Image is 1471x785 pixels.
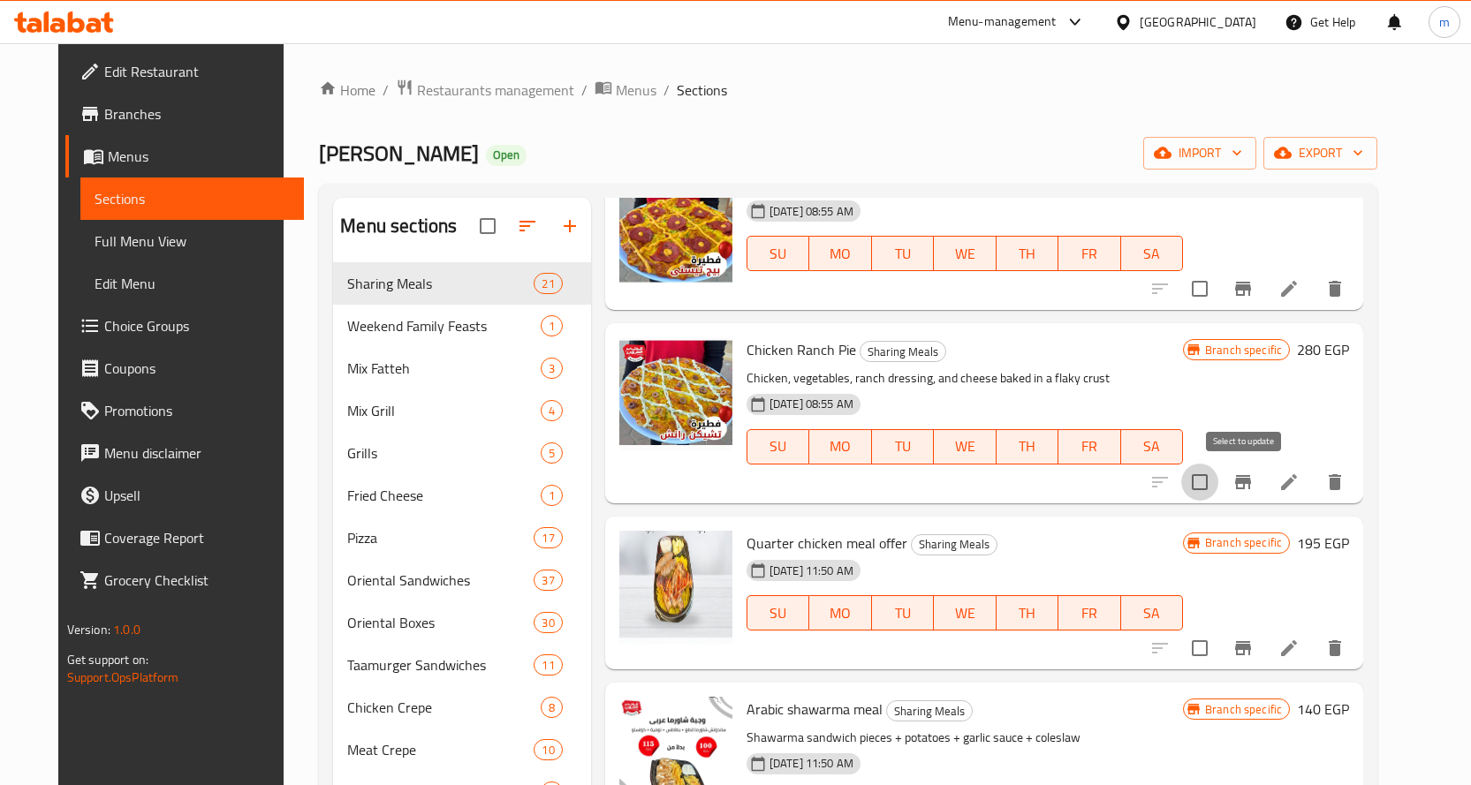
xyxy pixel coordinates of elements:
[941,241,989,267] span: WE
[997,429,1058,464] button: TH
[535,572,561,589] span: 37
[1065,241,1113,267] span: FR
[65,347,304,389] a: Coupons
[754,241,802,267] span: SU
[887,701,972,721] span: Sharing Meals
[534,612,562,633] div: items
[1140,12,1256,32] div: [GEOGRAPHIC_DATA]
[1128,600,1176,626] span: SA
[1121,595,1183,630] button: SA
[333,728,590,771] div: Meat Crepe10
[542,445,562,462] span: 5
[1181,270,1218,307] span: Select to update
[872,236,934,271] button: TU
[861,342,945,362] span: Sharing Meals
[108,146,290,167] span: Menus
[816,241,864,267] span: MO
[886,700,973,721] div: Sharing Meals
[747,367,1183,389] p: Chicken, vegetables, ranch dressing, and cheese baked in a flaky crust
[541,400,563,421] div: items
[1128,434,1176,459] span: SA
[816,434,864,459] span: MO
[762,755,861,772] span: [DATE] 11:50 AM
[333,347,590,389] div: Mix Fatteh3
[542,403,562,419] span: 4
[347,612,534,633] span: Oriental Boxes
[1297,337,1349,362] h6: 280 EGP
[347,739,534,760] span: Meat Crepe
[1278,278,1300,299] a: Edit menu item
[997,595,1058,630] button: TH
[1058,595,1120,630] button: FR
[65,474,304,517] a: Upsell
[754,600,802,626] span: SU
[997,236,1058,271] button: TH
[1314,268,1356,310] button: delete
[1065,434,1113,459] span: FR
[747,696,883,722] span: Arabic shawarma meal
[747,727,1183,749] p: Shawarma sandwich pieces + potatoes + garlic sauce + coleslaw
[535,530,561,547] span: 17
[535,276,561,292] span: 21
[535,657,561,674] span: 11
[333,686,590,728] div: Chicken Crepe8
[541,358,563,379] div: items
[747,236,809,271] button: SU
[1198,342,1289,359] span: Branch specific
[809,429,871,464] button: MO
[541,697,563,718] div: items
[67,666,179,689] a: Support.OpsPlatform
[506,205,549,247] span: Sort sections
[754,434,802,459] span: SU
[1222,268,1264,310] button: Branch-specific-item
[396,79,574,102] a: Restaurants management
[534,739,562,760] div: items
[104,103,290,125] span: Branches
[663,79,670,101] li: /
[347,315,540,336] span: Weekend Family Feasts
[65,50,304,93] a: Edit Restaurant
[80,220,304,262] a: Full Menu View
[347,273,534,294] span: Sharing Meals
[347,697,540,718] span: Chicken Crepe
[1314,461,1356,503] button: delete
[1222,627,1264,669] button: Branch-specific-item
[1198,701,1289,718] span: Branch specific
[65,389,304,432] a: Promotions
[333,601,590,644] div: Oriental Boxes30
[534,654,562,676] div: items
[762,562,861,579] span: [DATE] 11:50 AM
[1278,472,1300,493] a: Edit menu item
[619,170,732,283] img: Big Tasty Pie
[104,358,290,379] span: Coupons
[347,654,534,676] span: Taamurger Sandwiches
[104,570,290,591] span: Grocery Checklist
[542,699,562,716] span: 8
[535,615,561,631] span: 30
[319,79,375,101] a: Home
[747,336,856,363] span: Chicken Ranch Pie
[934,429,996,464] button: WE
[541,315,563,336] div: items
[1181,630,1218,667] span: Select to update
[747,595,809,630] button: SU
[67,618,110,641] span: Version:
[1439,12,1450,32] span: m
[762,203,861,220] span: [DATE] 08:55 AM
[104,315,290,336] span: Choice Groups
[80,177,304,220] a: Sections
[67,648,148,671] span: Get support on:
[809,595,871,630] button: MO
[581,79,588,101] li: /
[941,434,989,459] span: WE
[879,600,927,626] span: TU
[1157,142,1242,164] span: import
[319,133,479,173] span: [PERSON_NAME]
[95,230,290,252] span: Full Menu View
[747,429,809,464] button: SU
[383,79,389,101] li: /
[333,262,590,305] div: Sharing Meals21
[347,570,534,591] span: Oriental Sandwiches
[95,188,290,209] span: Sections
